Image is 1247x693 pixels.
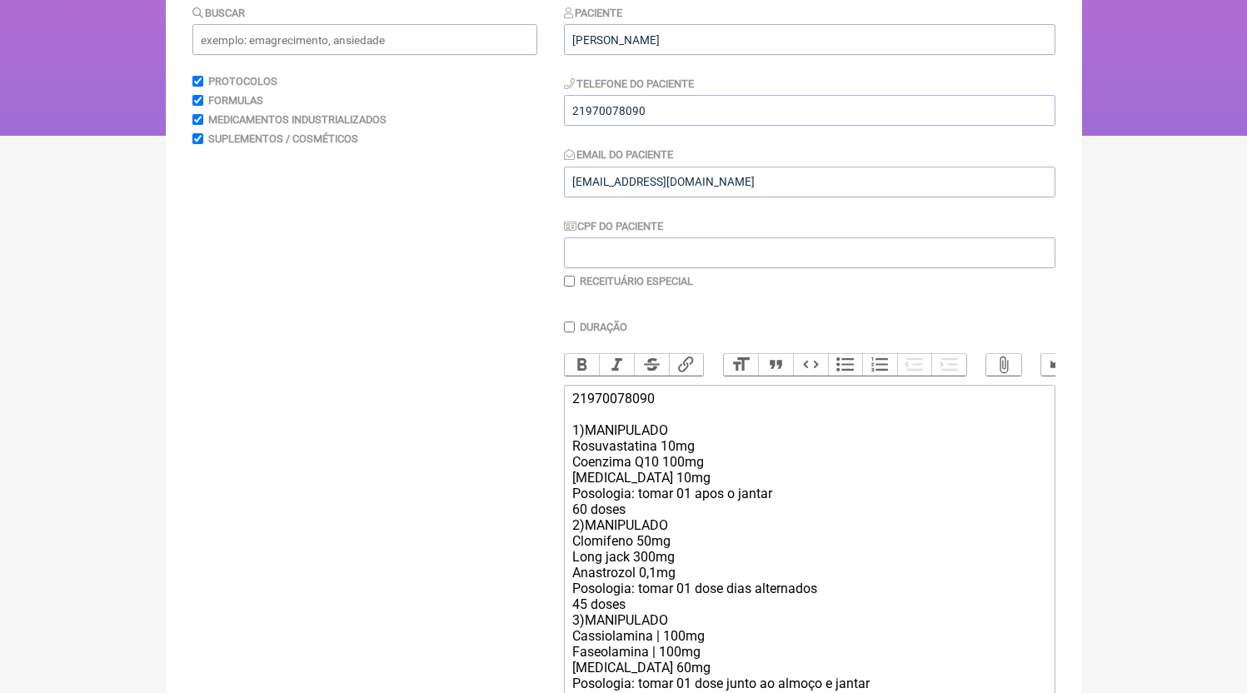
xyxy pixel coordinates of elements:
button: Link [669,354,704,376]
label: Buscar [192,7,246,19]
button: Quote [758,354,793,376]
label: Medicamentos Industrializados [208,113,387,126]
label: Duração [580,321,627,333]
button: Bullets [828,354,863,376]
button: Code [793,354,828,376]
button: Strikethrough [634,354,669,376]
button: Undo [1041,354,1076,376]
label: Receituário Especial [580,275,693,287]
button: Decrease Level [897,354,932,376]
button: Numbers [862,354,897,376]
button: Increase Level [931,354,966,376]
button: Italic [599,354,634,376]
label: Email do Paciente [564,148,674,161]
label: Suplementos / Cosméticos [208,132,358,145]
label: Protocolos [208,75,277,87]
label: Formulas [208,94,263,107]
button: Heading [724,354,759,376]
button: Attach Files [986,354,1021,376]
label: Telefone do Paciente [564,77,695,90]
label: CPF do Paciente [564,220,664,232]
input: exemplo: emagrecimento, ansiedade [192,24,537,55]
label: Paciente [564,7,623,19]
button: Bold [565,354,600,376]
